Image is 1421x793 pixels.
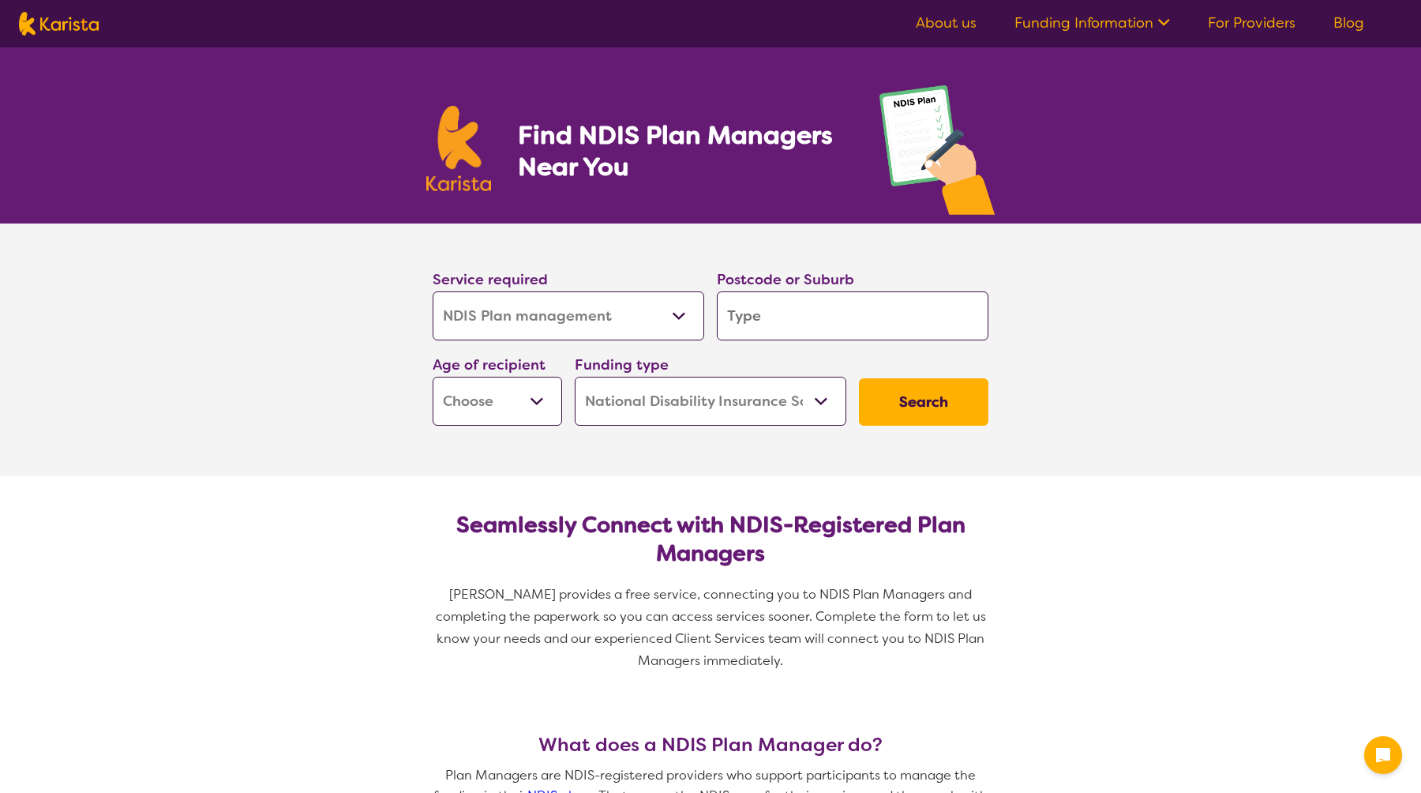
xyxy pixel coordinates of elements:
[1333,13,1364,32] a: Blog
[436,586,989,669] span: [PERSON_NAME] provides a free service, connecting you to NDIS Plan Managers and completing the pa...
[1208,13,1295,32] a: For Providers
[916,13,977,32] a: About us
[518,119,848,182] h1: Find NDIS Plan Managers Near You
[433,355,546,374] label: Age of recipient
[575,355,669,374] label: Funding type
[433,270,548,289] label: Service required
[879,85,995,224] img: plan-management
[19,12,99,36] img: Karista logo
[426,106,491,191] img: Karista logo
[445,511,976,568] h2: Seamlessly Connect with NDIS-Registered Plan Managers
[859,378,988,426] button: Search
[1014,13,1170,32] a: Funding Information
[717,291,988,340] input: Type
[426,734,995,756] h3: What does a NDIS Plan Manager do?
[717,270,854,289] label: Postcode or Suburb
